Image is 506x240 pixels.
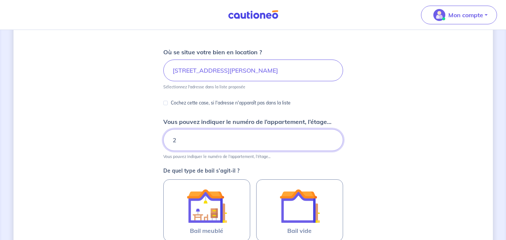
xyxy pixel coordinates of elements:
[287,226,312,235] span: Bail vide
[187,186,227,226] img: illu_furnished_lease.svg
[190,226,223,235] span: Bail meublé
[421,6,497,24] button: illu_account_valid_menu.svgMon compte
[163,154,270,159] p: Vous pouvez indiquer le numéro de l’appartement, l’étage...
[163,48,262,57] p: Où se situe votre bien en location ?
[225,10,281,19] img: Cautioneo
[163,168,343,173] p: De quel type de bail s’agit-il ?
[163,60,343,81] input: 2 rue de paris, 59000 lille
[433,9,445,21] img: illu_account_valid_menu.svg
[279,186,320,226] img: illu_empty_lease.svg
[171,98,291,107] p: Cochez cette case, si l'adresse n'apparaît pas dans la liste
[448,10,483,19] p: Mon compte
[163,84,245,89] p: Sélectionnez l'adresse dans la liste proposée
[163,117,331,126] p: Vous pouvez indiquer le numéro de l’appartement, l’étage...
[163,129,343,151] input: Appartement 2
